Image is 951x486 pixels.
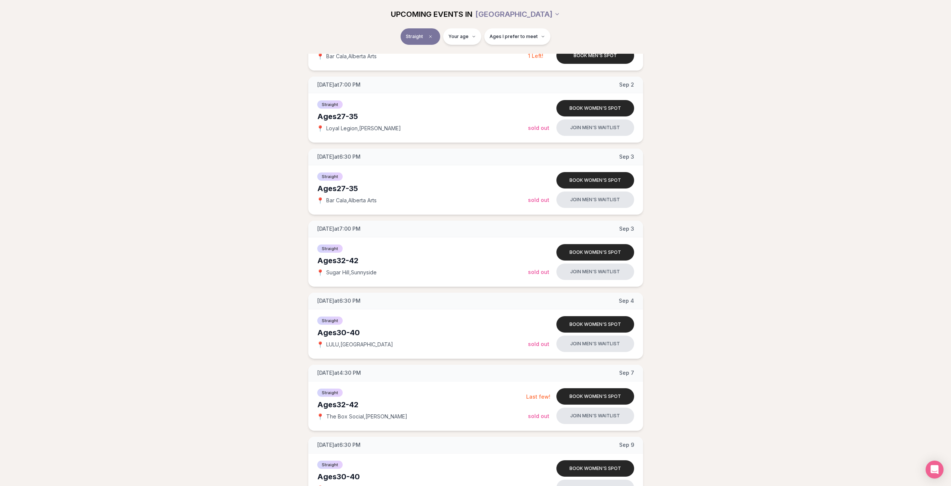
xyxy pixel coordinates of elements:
[528,197,549,203] span: Sold Out
[317,399,526,410] div: Ages 32-42
[619,225,634,233] span: Sep 3
[619,153,634,161] span: Sep 3
[326,341,393,348] span: LULU , [GEOGRAPHIC_DATA]
[391,9,472,19] span: UPCOMING EVENTS IN
[317,441,361,449] span: [DATE] at 6:30 PM
[619,81,634,88] span: Sep 2
[426,32,435,41] span: Clear event type filter
[490,34,538,40] span: Ages I prefer to meet
[556,191,634,208] button: Join men's waitlist
[317,153,361,161] span: [DATE] at 6:30 PM
[317,125,323,131] span: 📍
[317,369,361,377] span: [DATE] at 4:30 PM
[528,341,549,347] span: Sold Out
[326,197,377,204] span: Bar Cala , Alberta Arts
[317,471,528,482] div: Ages 30-40
[317,342,323,348] span: 📍
[317,244,343,253] span: Straight
[317,297,361,305] span: [DATE] at 6:30 PM
[556,100,634,116] button: Book women's spot
[326,413,407,420] span: The Box Social , [PERSON_NAME]
[556,264,634,280] button: Join men's waitlist
[401,28,440,45] button: StraightClear event type filter
[326,125,401,132] span: Loyal Legion , [PERSON_NAME]
[556,244,634,261] button: Book women's spot
[528,413,549,419] span: Sold Out
[317,225,361,233] span: [DATE] at 7:00 PM
[317,461,343,469] span: Straight
[556,47,634,64] button: Book men's spot
[317,255,528,266] div: Ages 32-42
[556,336,634,352] button: Join men's waitlist
[317,81,361,88] span: [DATE] at 7:00 PM
[448,34,469,40] span: Your age
[317,317,343,325] span: Straight
[619,441,634,449] span: Sep 9
[317,183,528,194] div: Ages 27-35
[619,369,634,377] span: Sep 7
[926,461,944,479] div: Open Intercom Messenger
[528,125,549,131] span: Sold Out
[317,389,343,397] span: Straight
[619,297,634,305] span: Sep 4
[317,172,343,181] span: Straight
[326,269,377,276] span: Sugar Hill , Sunnyside
[556,460,634,477] button: Book women's spot
[556,408,634,424] button: Join men's waitlist
[528,269,549,275] span: Sold Out
[317,53,323,59] span: 📍
[443,28,481,45] button: Your age
[317,327,528,338] div: Ages 30-40
[317,270,323,275] span: 📍
[556,172,634,189] button: Book women's spot
[406,34,423,40] span: Straight
[556,119,634,136] button: Join men's waitlist
[317,197,323,203] span: 📍
[317,111,528,122] div: Ages 27-35
[528,53,543,59] span: 1 Left!
[317,100,343,109] span: Straight
[556,388,634,405] button: Book women's spot
[475,6,560,22] button: [GEOGRAPHIC_DATA]
[484,28,550,45] button: Ages I prefer to meet
[556,316,634,333] button: Book women's spot
[526,393,550,400] span: Last few!
[326,53,377,60] span: Bar Cala , Alberta Arts
[317,414,323,420] span: 📍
